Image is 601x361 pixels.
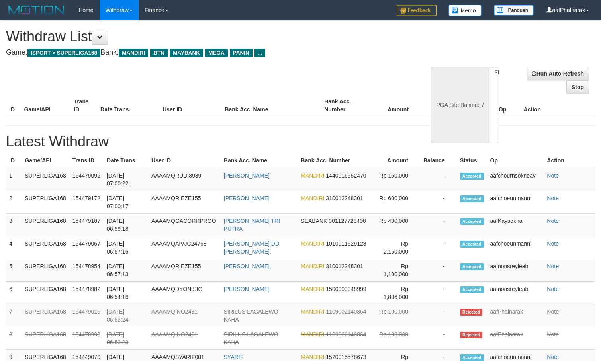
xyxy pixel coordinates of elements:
[460,332,482,338] span: Rejected
[22,236,69,259] td: SUPERLIGA168
[326,240,366,247] span: 1010011529128
[104,304,148,327] td: [DATE] 06:53:24
[221,94,321,117] th: Bank Acc. Name
[566,80,589,94] a: Stop
[487,327,544,350] td: aafPhalnarak
[104,259,148,282] td: [DATE] 06:57:13
[69,153,104,168] th: Trans ID
[254,49,265,57] span: ...
[494,5,534,16] img: panduan.png
[420,168,457,191] td: -
[22,304,69,327] td: SUPERLIGA168
[148,327,221,350] td: AAAAMQINO2431
[22,214,69,236] td: SUPERLIGA168
[487,214,544,236] td: aafKaysokna
[326,263,363,269] span: 310012248301
[547,354,559,360] a: Note
[148,236,221,259] td: AAAAMQAIVJC24768
[69,259,104,282] td: 154478954
[6,327,22,350] td: 8
[21,94,70,117] th: Game/API
[460,218,484,225] span: Accepted
[6,282,22,304] td: 6
[460,286,484,293] span: Accepted
[326,308,366,315] span: 1109002140864
[371,94,421,117] th: Amount
[6,236,22,259] td: 4
[460,354,484,361] span: Accepted
[397,5,437,16] img: Feedback.jpg
[374,327,420,350] td: Rp 100,000
[224,172,270,179] a: [PERSON_NAME]
[224,195,270,201] a: [PERSON_NAME]
[6,168,22,191] td: 1
[301,195,324,201] span: MANDIRI
[487,259,544,282] td: aafnonsreyleab
[22,327,69,350] td: SUPERLIGA168
[521,94,595,117] th: Action
[150,49,168,57] span: BTN
[420,282,457,304] td: -
[374,191,420,214] td: Rp 600,000
[487,168,544,191] td: aafchournsokneav
[148,304,221,327] td: AAAAMQINO2431
[6,4,67,16] img: MOTION_logo.png
[420,304,457,327] td: -
[148,153,221,168] th: User ID
[547,263,559,269] a: Note
[6,214,22,236] td: 3
[69,327,104,350] td: 154478993
[460,263,484,270] span: Accepted
[547,195,559,201] a: Note
[547,240,559,247] a: Note
[326,331,366,338] span: 1109002140864
[457,153,487,168] th: Status
[420,236,457,259] td: -
[22,168,69,191] td: SUPERLIGA168
[420,259,457,282] td: -
[301,308,324,315] span: MANDIRI
[69,168,104,191] td: 154479096
[22,259,69,282] td: SUPERLIGA168
[104,236,148,259] td: [DATE] 06:57:16
[527,67,589,80] a: Run Auto-Refresh
[6,191,22,214] td: 2
[6,29,393,45] h1: Withdraw List
[431,67,488,143] div: PGA Site Balance /
[487,304,544,327] td: aafPhalnarak
[224,286,270,292] a: [PERSON_NAME]
[27,49,100,57] span: ISPORT > SUPERLIGA168
[326,172,366,179] span: 1440016552470
[547,286,559,292] a: Note
[224,263,270,269] a: [PERSON_NAME]
[301,172,324,179] span: MANDIRI
[148,282,221,304] td: AAAAMQDYONISIO
[421,94,466,117] th: Balance
[6,49,393,57] h4: Game: Bank:
[70,94,97,117] th: Trans ID
[487,153,544,168] th: Op
[69,191,104,214] td: 154479172
[374,304,420,327] td: Rp 100,000
[148,191,221,214] td: AAAAMQRIEZE155
[6,94,21,117] th: ID
[374,236,420,259] td: Rp 2,150,000
[104,191,148,214] td: [DATE] 07:00:17
[374,153,420,168] th: Amount
[420,327,457,350] td: -
[374,282,420,304] td: Rp 1,806,000
[374,259,420,282] td: Rp 1,100,000
[301,286,324,292] span: MANDIRI
[420,214,457,236] td: -
[298,153,374,168] th: Bank Acc. Number
[22,191,69,214] td: SUPERLIGA168
[460,195,484,202] span: Accepted
[487,191,544,214] td: aafchoeunmanni
[69,282,104,304] td: 154478982
[321,94,371,117] th: Bank Acc. Number
[460,173,484,180] span: Accepted
[104,168,148,191] td: [DATE] 07:00:22
[495,94,520,117] th: Op
[205,49,228,57] span: MEGA
[170,49,203,57] span: MAYBANK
